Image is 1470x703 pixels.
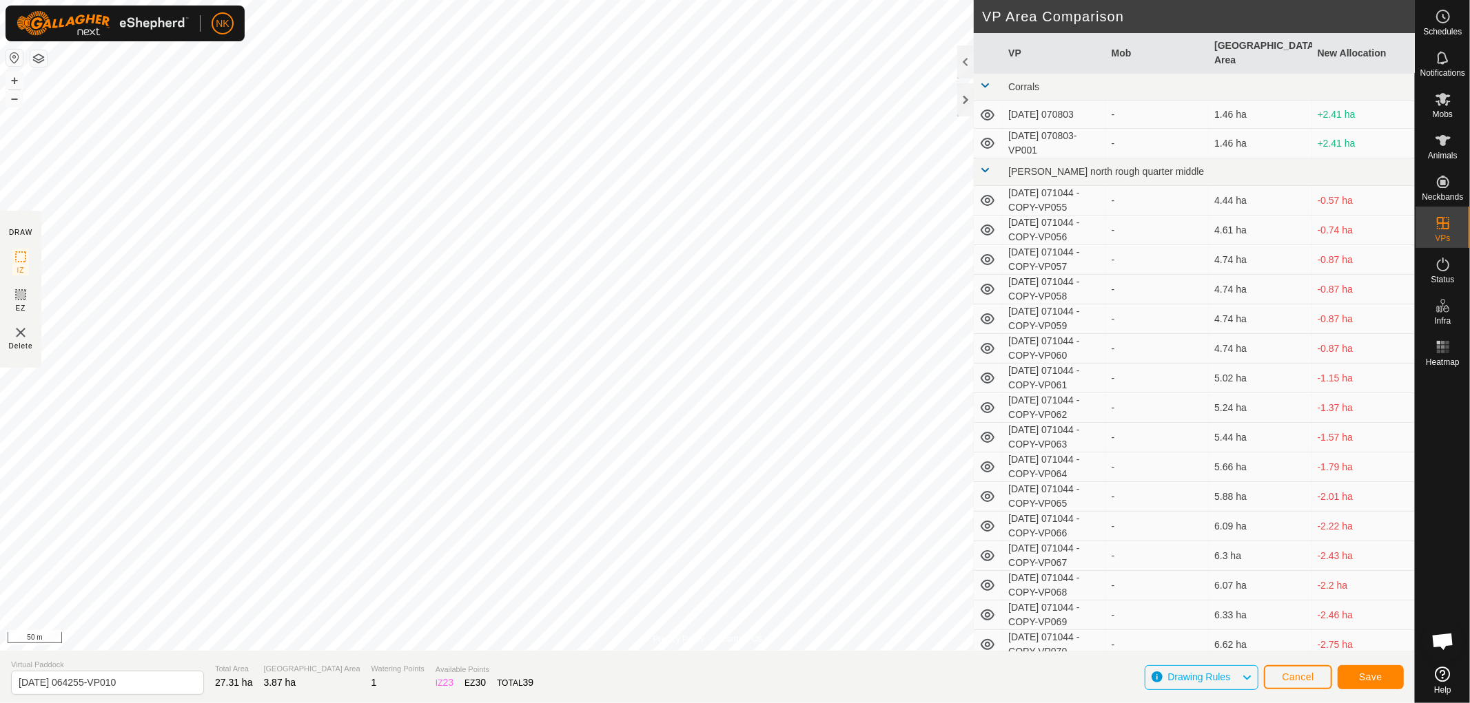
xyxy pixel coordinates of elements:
[1003,512,1105,541] td: [DATE] 071044 - COPY-VP066
[1112,490,1203,504] div: -
[1209,101,1311,129] td: 1.46 ha
[9,227,32,238] div: DRAW
[1209,452,1311,482] td: 5.66 ha
[17,11,189,36] img: Gallagher Logo
[1312,245,1415,275] td: -0.87 ha
[1209,482,1311,512] td: 5.88 ha
[216,17,229,31] span: NK
[523,677,534,688] span: 39
[215,663,253,675] span: Total Area
[1112,578,1203,593] div: -
[1112,282,1203,297] div: -
[1112,223,1203,238] div: -
[1209,571,1311,600] td: 6.07 ha
[1112,460,1203,474] div: -
[436,675,453,690] div: IZ
[1428,151,1458,160] span: Animals
[1112,371,1203,386] div: -
[6,72,23,89] button: +
[1008,166,1204,177] span: [PERSON_NAME] north rough quarter middle
[982,8,1415,25] h2: VP Area Comparison
[1106,33,1209,74] th: Mob
[1209,393,1311,423] td: 5.24 ha
[1312,452,1415,482] td: -1.79 ha
[1003,600,1105,630] td: [DATE] 071044 - COPY-VP069
[1003,630,1105,660] td: [DATE] 071044 - COPY-VP070
[215,677,253,688] span: 27.31 ha
[1003,216,1105,245] td: [DATE] 071044 - COPY-VP056
[1003,452,1105,482] td: [DATE] 071044 - COPY-VP064
[1416,661,1470,700] a: Help
[1209,541,1311,571] td: 6.3 ha
[1209,600,1311,630] td: 6.33 ha
[1003,423,1105,452] td: [DATE] 071044 - COPY-VP063
[1112,253,1203,267] div: -
[264,663,360,675] span: [GEOGRAPHIC_DATA] Area
[16,303,26,313] span: EZ
[1112,312,1203,326] div: -
[1338,665,1404,689] button: Save
[1209,630,1311,660] td: 6.62 ha
[1312,423,1415,452] td: -1.57 ha
[1112,193,1203,208] div: -
[1209,512,1311,541] td: 6.09 ha
[12,324,29,341] img: VP
[30,50,47,67] button: Map Layers
[1312,600,1415,630] td: -2.46 ha
[1209,275,1311,304] td: 4.74 ha
[1422,193,1463,201] span: Neckbands
[1167,671,1230,682] span: Drawing Rules
[1209,216,1311,245] td: 4.61 ha
[1312,186,1415,216] td: -0.57 ha
[1312,541,1415,571] td: -2.43 ha
[1003,129,1105,158] td: [DATE] 070803-VP001
[1112,136,1203,151] div: -
[1112,342,1203,356] div: -
[1003,245,1105,275] td: [DATE] 071044 - COPY-VP057
[1426,358,1460,366] span: Heatmap
[371,663,425,675] span: Watering Points
[9,341,33,351] span: Delete
[1312,216,1415,245] td: -0.74 ha
[1003,186,1105,216] td: [DATE] 071044 - COPY-VP055
[1209,364,1311,393] td: 5.02 ha
[1312,364,1415,393] td: -1.15 ha
[1431,275,1454,284] span: Status
[1112,430,1203,445] div: -
[1312,571,1415,600] td: -2.2 ha
[11,659,204,671] span: Virtual Paddock
[1312,393,1415,423] td: -1.37 ha
[1112,107,1203,122] div: -
[1003,304,1105,334] td: [DATE] 071044 - COPY-VP059
[1312,482,1415,512] td: -2.01 ha
[1003,571,1105,600] td: [DATE] 071044 - COPY-VP068
[721,633,762,645] a: Contact Us
[1282,671,1314,682] span: Cancel
[1312,630,1415,660] td: -2.75 ha
[1112,519,1203,534] div: -
[1433,110,1453,118] span: Mobs
[653,633,704,645] a: Privacy Policy
[476,677,487,688] span: 30
[1209,423,1311,452] td: 5.44 ha
[1209,186,1311,216] td: 4.44 ha
[1312,512,1415,541] td: -2.22 ha
[1003,393,1105,423] td: [DATE] 071044 - COPY-VP062
[1003,275,1105,304] td: [DATE] 071044 - COPY-VP058
[1423,28,1462,36] span: Schedules
[1435,234,1450,242] span: VPs
[1264,665,1332,689] button: Cancel
[6,90,23,107] button: –
[1420,69,1465,77] span: Notifications
[264,677,296,688] span: 3.87 ha
[1112,549,1203,563] div: -
[1209,33,1311,74] th: [GEOGRAPHIC_DATA] Area
[1422,620,1464,662] div: Open chat
[1312,304,1415,334] td: -0.87 ha
[1312,33,1415,74] th: New Allocation
[371,677,377,688] span: 1
[1312,334,1415,364] td: -0.87 ha
[1112,608,1203,622] div: -
[465,675,486,690] div: EZ
[1112,401,1203,415] div: -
